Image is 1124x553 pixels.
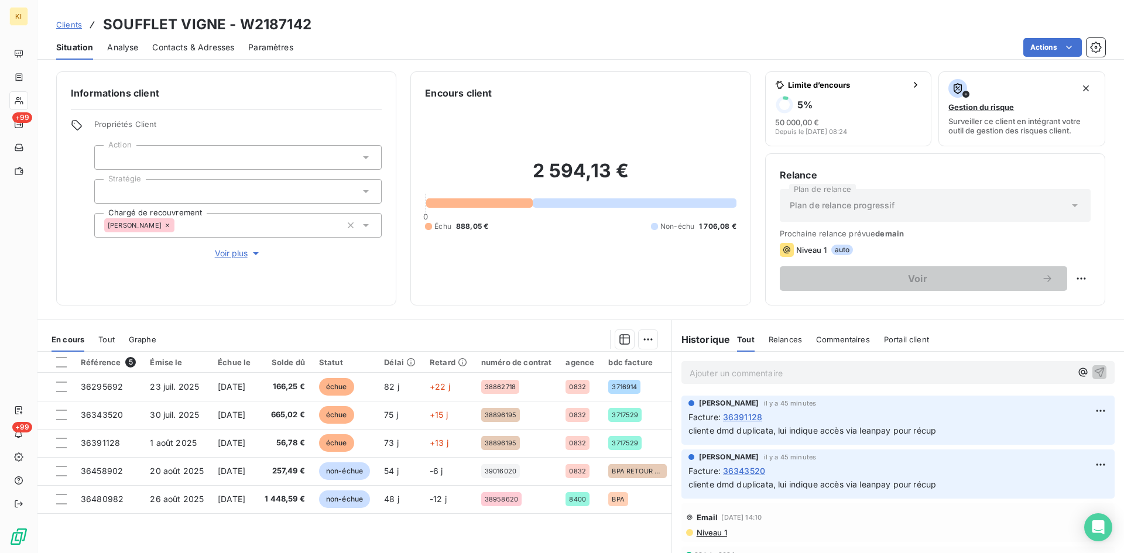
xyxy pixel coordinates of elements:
button: Voir [780,266,1067,291]
span: 38896195 [485,439,516,446]
span: Situation [56,42,93,53]
button: Limite d’encours5%50 000,00 €Depuis le [DATE] 08:24 [765,71,932,146]
span: [DATE] [218,410,245,420]
span: -6 j [430,466,443,476]
span: échue [319,406,354,424]
span: [DATE] [218,382,245,391]
span: 38958620 [485,496,518,503]
span: 54 j [384,466,399,476]
span: 888,05 € [456,221,488,232]
span: Portail client [884,335,929,344]
div: Échue le [218,358,251,367]
span: +15 j [430,410,448,420]
span: [PERSON_NAME] [699,452,759,462]
h2: 2 594,13 € [425,159,736,194]
span: 166,25 € [265,381,305,393]
span: Voir plus [215,248,262,259]
span: Paramètres [248,42,293,53]
span: 5 [125,357,136,367]
span: 3717529 [612,439,638,446]
span: 50 000,00 € [775,118,819,127]
span: 73 j [384,438,399,448]
img: Logo LeanPay [9,527,28,546]
span: 3717529 [612,411,638,418]
span: 36458902 [81,466,123,476]
span: Niveau 1 [695,528,727,537]
div: Référence [81,357,136,367]
span: Commentaires [816,335,870,344]
span: BPA [612,496,624,503]
div: Délai [384,358,416,367]
span: Graphe [129,335,156,344]
span: +13 j [430,438,448,448]
span: demain [875,229,904,238]
span: non-échue [319,490,370,508]
span: Contacts & Adresses [152,42,234,53]
span: [DATE] [218,438,245,448]
span: Tout [98,335,115,344]
span: 0 [423,212,428,221]
span: Depuis le [DATE] 08:24 [775,128,847,135]
h6: Relance [780,168,1091,182]
span: 36391128 [81,438,120,448]
span: [PERSON_NAME] [108,222,162,229]
span: +22 j [430,382,450,391]
span: il y a 45 minutes [764,400,817,407]
input: Ajouter une valeur [104,186,114,197]
span: BPA RETOUR DEVIS [612,468,663,475]
div: Open Intercom Messenger [1084,513,1112,541]
span: non-échue [319,462,370,480]
span: 39016020 [485,468,516,475]
span: 8400 [569,496,586,503]
span: 23 juil. 2025 [150,382,199,391]
span: 75 j [384,410,398,420]
h6: Historique [672,332,731,346]
span: Email [697,513,718,522]
span: 48 j [384,494,399,504]
span: 38862718 [485,383,516,390]
span: 30 juil. 2025 [150,410,199,420]
div: KI [9,7,28,26]
span: 1 448,59 € [265,493,305,505]
div: agence [566,358,594,367]
span: Clients [56,20,82,29]
span: +99 [12,112,32,123]
span: 82 j [384,382,399,391]
span: auto [831,245,854,255]
div: bdc facture [608,358,667,367]
a: Clients [56,19,82,30]
span: 0832 [569,439,586,446]
span: +99 [12,422,32,432]
span: 36343520 [81,410,123,420]
span: Propriétés Client [94,119,382,136]
button: Voir plus [94,247,382,260]
span: Relances [769,335,802,344]
span: -12 j [430,494,447,504]
input: Ajouter une valeur [104,152,114,163]
span: 3716914 [612,383,637,390]
span: il y a 45 minutes [764,454,817,461]
div: Solde dû [265,358,305,367]
span: 1 août 2025 [150,438,197,448]
h3: SOUFFLET VIGNE - W2187142 [103,14,311,35]
div: Retard [430,358,467,367]
span: Facture : [688,411,721,423]
span: 36391128 [723,411,762,423]
span: 0832 [569,383,586,390]
h6: Encours client [425,86,492,100]
div: numéro de contrat [481,358,552,367]
span: 20 août 2025 [150,466,204,476]
span: Facture : [688,465,721,477]
span: échue [319,434,354,452]
span: Analyse [107,42,138,53]
span: Niveau 1 [796,245,827,255]
span: [DATE] [218,466,245,476]
div: Statut [319,358,370,367]
span: 36295692 [81,382,123,391]
button: Gestion du risqueSurveiller ce client en intégrant votre outil de gestion des risques client. [938,71,1105,146]
span: 26 août 2025 [150,494,204,504]
span: 38896195 [485,411,516,418]
span: Gestion du risque [948,102,1014,112]
span: Plan de relance progressif [790,200,895,211]
span: En cours [52,335,84,344]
